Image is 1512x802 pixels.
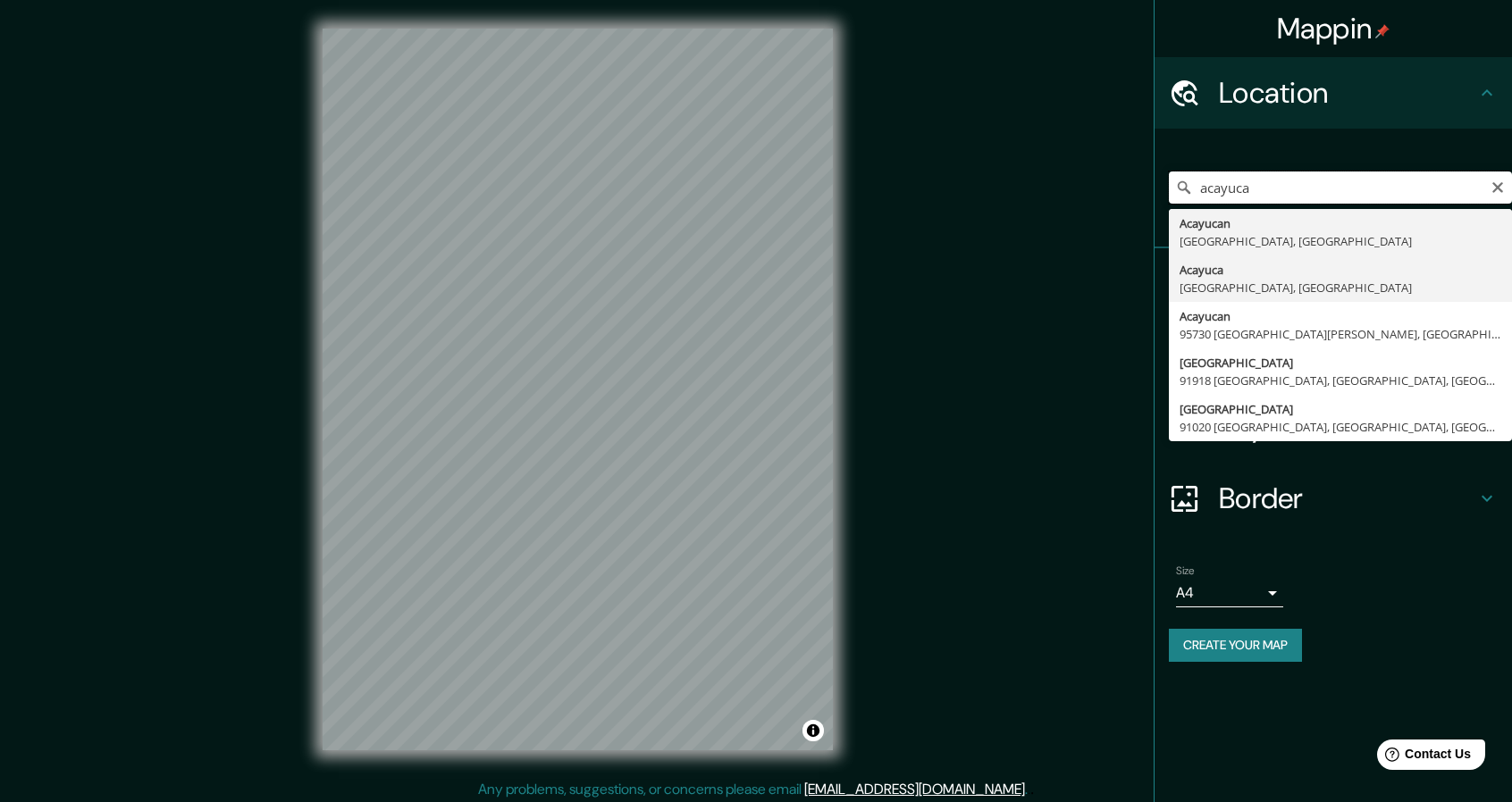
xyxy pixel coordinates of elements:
label: Size [1176,564,1195,579]
div: Layout [1155,391,1512,463]
div: 91918 [GEOGRAPHIC_DATA], [GEOGRAPHIC_DATA], [GEOGRAPHIC_DATA] [1180,372,1501,389]
div: Acayucan [1180,307,1501,325]
canvas: Map [323,29,833,750]
div: Pins [1155,248,1512,320]
div: [GEOGRAPHIC_DATA], [GEOGRAPHIC_DATA] [1180,232,1501,250]
div: [GEOGRAPHIC_DATA], [GEOGRAPHIC_DATA] [1180,279,1501,297]
button: Create your map [1169,629,1302,662]
input: Pick your city or area [1169,171,1512,204]
div: 91020 [GEOGRAPHIC_DATA], [GEOGRAPHIC_DATA], [GEOGRAPHIC_DATA] [1180,418,1501,436]
h4: Layout [1219,409,1476,445]
div: Border [1155,463,1512,534]
h4: Mappin [1277,11,1390,46]
iframe: Help widget launcher [1353,732,1492,782]
div: 95730 [GEOGRAPHIC_DATA][PERSON_NAME], [GEOGRAPHIC_DATA], [GEOGRAPHIC_DATA] [1180,325,1501,343]
div: [GEOGRAPHIC_DATA] [1180,400,1501,418]
button: Toggle attribution [802,720,824,741]
div: . [1028,779,1030,800]
div: Location [1155,57,1512,129]
div: Style [1155,320,1512,391]
img: pin-icon.png [1375,24,1390,38]
div: Acayuca [1180,261,1501,279]
h4: Border [1219,480,1476,516]
div: . [1030,779,1034,800]
button: Clear [1491,178,1505,195]
div: A4 [1176,579,1283,607]
div: [GEOGRAPHIC_DATA] [1180,354,1501,372]
p: Any problems, suggestions, or concerns please email . [478,779,1028,800]
a: [EMAIL_ADDRESS][DOMAIN_NAME] [804,780,1025,798]
h4: Location [1219,75,1476,111]
div: Acayucan [1180,214,1501,232]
